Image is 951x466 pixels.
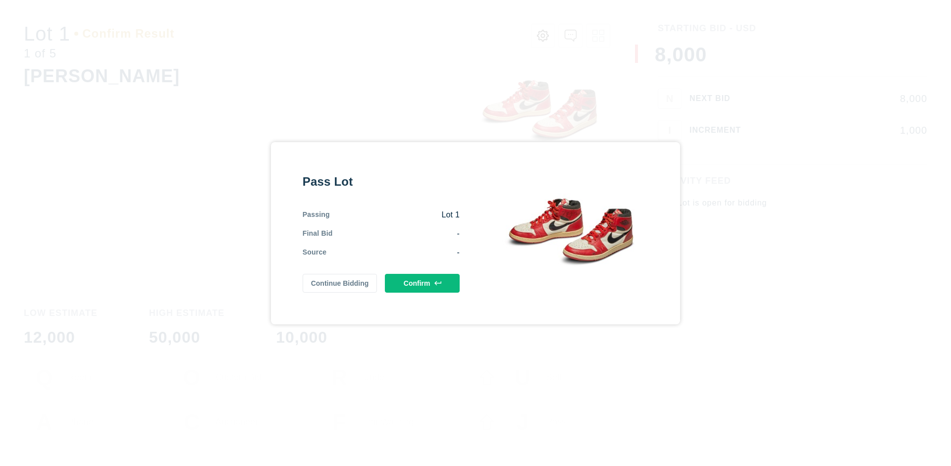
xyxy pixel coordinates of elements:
[303,274,377,293] button: Continue Bidding
[330,209,460,220] div: Lot 1
[326,247,460,258] div: -
[303,174,460,190] div: Pass Lot
[303,209,330,220] div: Passing
[333,228,460,239] div: -
[303,247,327,258] div: Source
[385,274,460,293] button: Confirm
[303,228,333,239] div: Final Bid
